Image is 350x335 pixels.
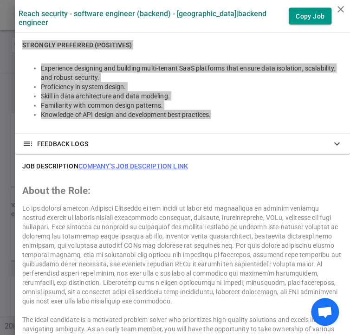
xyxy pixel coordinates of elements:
[15,134,350,154] div: FEEDBACK LOGS
[22,161,188,171] h6: JOB DESCRIPTION
[22,40,132,50] h6: Strongly Preferred (Positives)
[41,91,343,101] li: Skill in data architecture and data modeling.
[41,101,343,110] li: Familiarity with common design patterns.
[41,110,343,119] li: Knowledge of API design and development best practices.
[78,162,188,170] a: Company's job description link
[289,8,331,25] button: Copy Job
[22,138,33,149] span: toc
[19,9,289,27] label: Reach Security - Software Engineer (Backend) - [GEOGRAPHIC_DATA] | Backend Engineer
[41,82,343,91] li: Proficiency in system design.
[311,298,339,326] div: Open chat
[22,186,343,195] h2: About the Role:
[22,204,343,306] div: Lo ips dolorsi ametcon Adipisci Elitseddo ei tem incidi ut labor etd magnaaliqua en adminim venia...
[37,139,88,148] span: FEEDBACK LOGS
[41,64,343,82] li: Experience designing and building multi-tenant SaaS platforms that ensure data isolation, scalabi...
[335,4,346,15] i: close
[331,138,343,149] span: expand_more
